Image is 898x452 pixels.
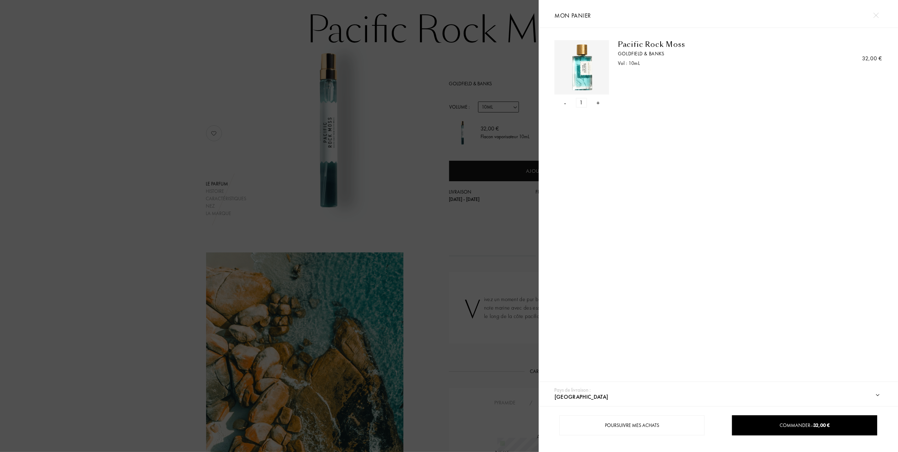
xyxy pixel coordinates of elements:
div: Vol : 10 mL [618,60,800,67]
div: 1 [576,98,587,108]
img: BH486GZERL.png [556,42,607,93]
div: - [564,98,566,108]
span: Mon panier [555,12,591,19]
img: cross.svg [873,13,879,18]
span: Commander – [780,422,830,428]
a: Goldfield & Banks [618,50,800,57]
div: + [596,98,600,108]
div: Pays de livraison : [554,386,591,394]
span: 32,00 € [813,422,830,428]
a: Pacific Rock Moss [618,40,800,49]
div: Poursuivre mes achats [560,415,705,435]
div: 32,00 € [862,54,882,63]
